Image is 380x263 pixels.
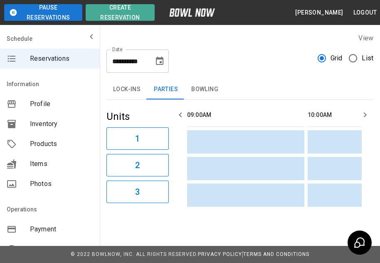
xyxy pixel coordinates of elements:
[135,132,140,145] h6: 1
[106,127,169,150] button: 1
[4,4,82,21] button: Pause Reservations
[185,79,225,99] button: Bowling
[243,251,309,257] a: Terms and Conditions
[106,154,169,176] button: 2
[30,139,93,149] span: Products
[30,119,93,129] span: Inventory
[30,54,93,64] span: Reservations
[358,34,373,42] label: View
[86,4,154,21] button: Create Reservation
[169,8,215,17] img: logo
[30,99,93,109] span: Profile
[30,179,93,189] span: Photos
[106,110,169,123] h5: Units
[106,79,147,99] button: Lock-ins
[292,5,346,20] button: [PERSON_NAME]
[362,53,373,63] span: List
[198,251,242,257] a: Privacy Policy
[106,181,169,203] button: 3
[151,53,168,69] button: Choose date, selected date is Oct 4, 2025
[135,159,140,172] h6: 2
[106,79,373,99] div: inventory tabs
[71,251,198,257] span: © 2022 BowlNow, Inc. All Rights Reserved.
[187,103,304,127] th: 09:00AM
[30,244,93,254] span: Hours
[30,159,93,169] span: Items
[331,53,343,63] span: Grid
[350,5,380,20] button: Logout
[135,185,140,198] h6: 3
[147,79,185,99] button: Parties
[30,224,93,234] span: Payment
